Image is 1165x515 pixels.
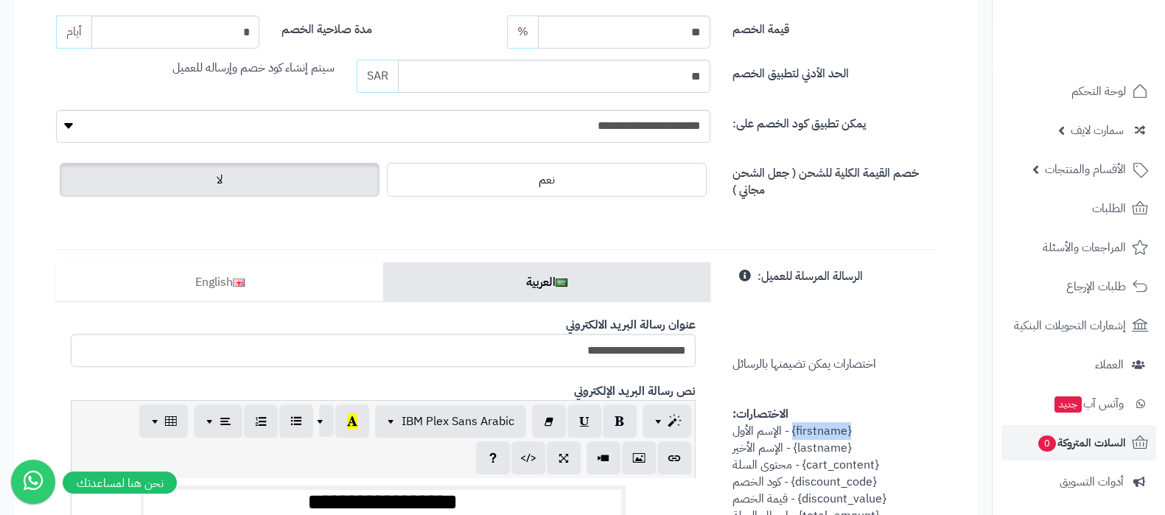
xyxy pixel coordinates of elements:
a: إشعارات التحويلات البنكية [1001,308,1156,343]
a: أدوات التسويق [1001,464,1156,500]
span: 0 [1038,435,1057,452]
img: en-gb.png [233,278,245,287]
img: logo-2.png [1065,31,1151,62]
span: لا [217,171,223,189]
button: IBM Plex Sans Arabic [375,405,526,438]
a: المراجعات والأسئلة [1001,230,1156,265]
label: يمكن تطبيق كود الخصم على: [732,110,866,133]
label: قيمة الخصم [732,15,789,38]
strong: الاختصارات: [732,405,788,423]
span: الأقسام والمنتجات [1045,159,1126,180]
a: وآتس آبجديد [1001,386,1156,421]
b: نص رسالة البريد الإلكتروني [574,382,696,400]
span: الطلبات [1092,198,1126,219]
label: خصم القيمة الكلية للشحن ( جعل الشحن مجاني ) [732,159,936,199]
span: % [517,23,528,41]
span: أيام [56,15,91,49]
span: العملاء [1095,354,1124,375]
a: لوحة التحكم [1001,74,1156,109]
a: السلات المتروكة0 [1001,425,1156,460]
a: الطلبات [1001,191,1156,226]
span: السلات المتروكة [1037,432,1126,453]
span: IBM Plex Sans Arabic [402,413,514,430]
span: لوحة التحكم [1071,81,1126,102]
span: أدوات التسويق [1060,472,1124,492]
span: نعم [539,171,555,189]
b: عنوان رسالة البريد الالكتروني [566,316,696,334]
a: العربية [383,262,710,302]
a: طلبات الإرجاع [1001,269,1156,304]
img: ar.png [556,278,567,287]
label: الحد الأدني لتطبيق الخصم [732,60,849,83]
span: سيتم إنشاء كود خصم وإرساله للعميل [172,59,335,77]
a: العملاء [1001,347,1156,382]
label: الرسالة المرسلة للعميل: [758,262,863,285]
span: طلبات الإرجاع [1066,276,1126,297]
label: مدة صلاحية الخصم [281,15,372,38]
span: وآتس آب [1053,393,1124,414]
span: سمارت لايف [1071,120,1124,141]
span: جديد [1054,396,1082,413]
span: المراجعات والأسئلة [1043,237,1126,258]
a: English [56,262,383,302]
span: SAR [357,60,398,93]
span: إشعارات التحويلات البنكية [1014,315,1126,336]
